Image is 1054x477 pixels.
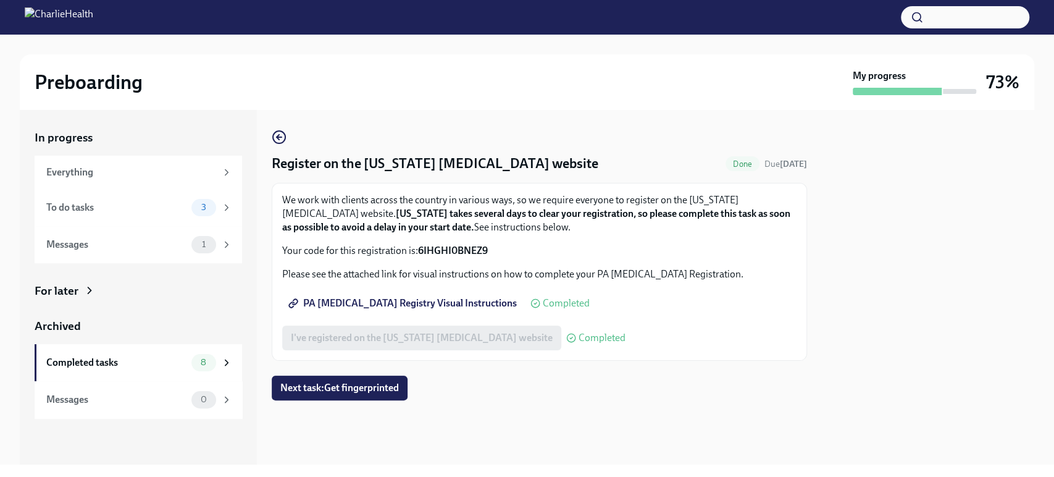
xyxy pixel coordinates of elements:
[35,283,242,299] a: For later
[193,395,214,404] span: 0
[194,240,213,249] span: 1
[35,189,242,226] a: To do tasks3
[46,201,186,214] div: To do tasks
[46,356,186,369] div: Completed tasks
[35,283,78,299] div: For later
[35,156,242,189] a: Everything
[543,298,590,308] span: Completed
[35,226,242,263] a: Messages1
[272,376,408,400] button: Next task:Get fingerprinted
[853,69,906,83] strong: My progress
[46,393,186,407] div: Messages
[35,381,242,418] a: Messages0
[282,244,797,258] p: Your code for this registration is:
[35,70,143,95] h2: Preboarding
[726,159,759,169] span: Done
[282,291,525,316] a: PA [MEDICAL_DATA] Registry Visual Instructions
[35,130,242,146] a: In progress
[764,159,807,169] span: Due
[280,382,399,394] span: Next task : Get fingerprinted
[46,238,186,251] div: Messages
[291,297,517,310] span: PA [MEDICAL_DATA] Registry Visual Instructions
[780,159,807,169] strong: [DATE]
[282,268,797,281] p: Please see the attached link for visual instructions on how to complete your PA [MEDICAL_DATA] Re...
[35,318,242,334] a: Archived
[764,158,807,170] span: September 1st, 2025 08:00
[35,344,242,381] a: Completed tasks8
[579,333,625,343] span: Completed
[46,166,216,179] div: Everything
[986,71,1019,93] h3: 73%
[272,154,598,173] h4: Register on the [US_STATE] [MEDICAL_DATA] website
[25,7,93,27] img: CharlieHealth
[193,358,214,367] span: 8
[282,193,797,234] p: We work with clients across the country in various ways, so we require everyone to register on th...
[418,245,488,256] strong: 6IHGHI0BNEZ9
[194,203,214,212] span: 3
[282,208,790,233] strong: [US_STATE] takes several days to clear your registration, so please complete this task as soon as...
